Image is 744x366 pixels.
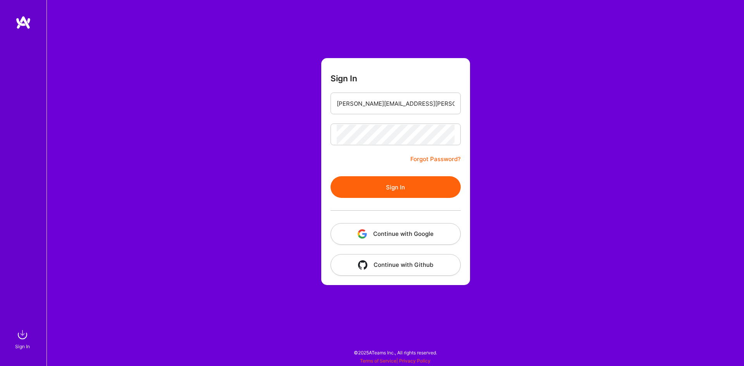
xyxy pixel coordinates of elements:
[399,358,431,364] a: Privacy Policy
[360,358,396,364] a: Terms of Service
[358,260,367,270] img: icon
[15,342,30,351] div: Sign In
[331,254,461,276] button: Continue with Github
[358,229,367,239] img: icon
[15,15,31,29] img: logo
[331,74,357,83] h3: Sign In
[15,327,30,342] img: sign in
[46,343,744,362] div: © 2025 ATeams Inc., All rights reserved.
[16,327,30,351] a: sign inSign In
[410,155,461,164] a: Forgot Password?
[331,176,461,198] button: Sign In
[360,358,431,364] span: |
[331,223,461,245] button: Continue with Google
[337,94,455,113] input: Email...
